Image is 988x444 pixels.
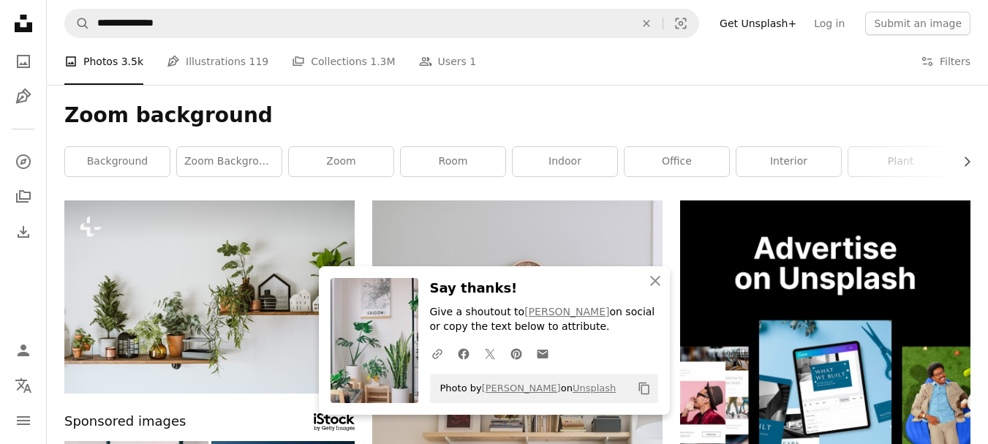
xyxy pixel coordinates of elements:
h3: Say thanks! [430,278,658,299]
button: Filters [921,38,970,85]
form: Find visuals sitewide [64,9,699,38]
a: background [65,147,170,176]
a: room [401,147,505,176]
button: scroll list to the right [954,147,970,176]
a: office [625,147,729,176]
a: zoom background office [177,147,282,176]
a: Log in / Sign up [9,336,38,365]
a: interior [736,147,841,176]
button: Clear [630,10,663,37]
button: Language [9,371,38,400]
a: Share on Twitter [477,339,503,368]
a: Log in [805,12,853,35]
a: Download History [9,217,38,247]
a: Photos [9,47,38,76]
button: Visual search [663,10,698,37]
span: 1 [470,53,476,69]
a: Share over email [529,339,556,368]
span: Sponsored images [64,411,186,432]
button: Copy to clipboard [632,376,657,401]
button: Submit an image [865,12,970,35]
img: white desk lamp beside green plant [372,200,663,394]
span: 1.3M [370,53,395,69]
a: Explore [9,147,38,176]
a: Share on Pinterest [503,339,529,368]
a: zoom [289,147,393,176]
span: 119 [249,53,269,69]
a: Illustrations [9,82,38,111]
img: a shelf filled with potted plants on top of a white wall [64,200,355,394]
a: indoor [513,147,617,176]
button: Search Unsplash [65,10,90,37]
a: plant [848,147,953,176]
a: Get Unsplash+ [711,12,805,35]
button: Menu [9,406,38,435]
a: Unsplash [573,383,616,394]
span: Photo by on [433,377,616,400]
a: Collections [9,182,38,211]
p: Give a shoutout to on social or copy the text below to attribute. [430,305,658,334]
a: [PERSON_NAME] [524,306,609,317]
a: [PERSON_NAME] [482,383,561,394]
a: Users 1 [419,38,477,85]
a: a shelf filled with potted plants on top of a white wall [64,290,355,304]
a: Share on Facebook [450,339,477,368]
a: Collections 1.3M [292,38,395,85]
a: Illustrations 119 [167,38,268,85]
h1: Zoom background [64,102,970,129]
